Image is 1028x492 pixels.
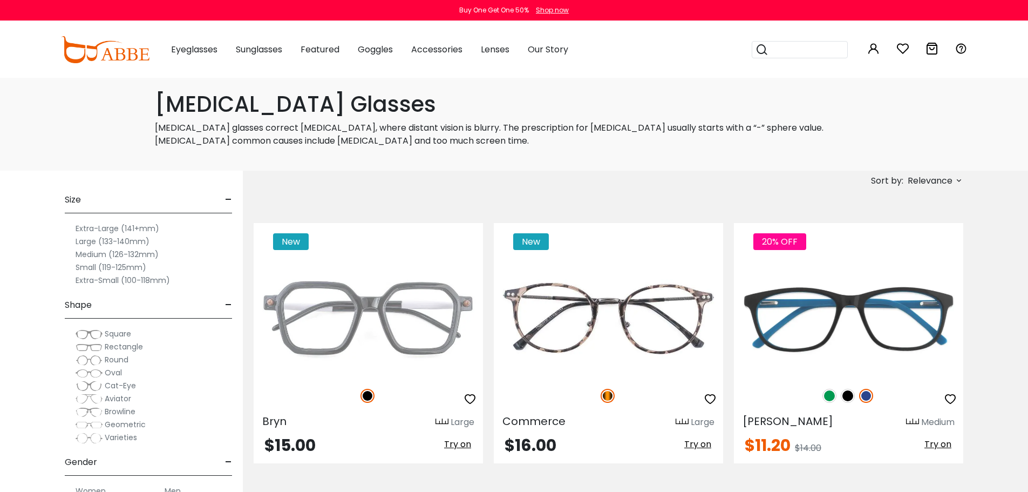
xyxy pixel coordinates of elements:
[513,233,549,250] span: New
[502,414,566,429] span: Commerce
[76,329,103,340] img: Square.png
[795,442,821,454] span: $14.00
[908,171,952,191] span: Relevance
[76,420,103,430] img: Geometric.png
[105,341,143,352] span: Rectangle
[505,434,556,457] span: $16.00
[684,438,711,450] span: Try on
[924,438,951,450] span: Try on
[530,5,569,15] a: Shop now
[859,389,873,403] img: Blue
[76,355,103,366] img: Round.png
[921,416,955,429] div: Medium
[435,418,448,426] img: size ruler
[76,381,103,392] img: Cat-Eye.png
[76,433,103,444] img: Varieties.png
[76,261,146,274] label: Small (119-125mm)
[65,449,97,475] span: Gender
[444,438,471,450] span: Try on
[822,389,836,403] img: Green
[358,43,393,56] span: Goggles
[171,43,217,56] span: Eyeglasses
[481,43,509,56] span: Lenses
[105,367,122,378] span: Oval
[451,416,474,429] div: Large
[601,389,615,403] img: Tortoise
[105,380,136,391] span: Cat-Eye
[155,122,874,147] p: [MEDICAL_DATA] glasses correct [MEDICAL_DATA], where distant vision is blurry. The prescription f...
[494,262,723,377] img: Tortoise Commerce - TR ,Adjust Nose Pads
[225,449,232,475] span: -
[105,393,131,404] span: Aviator
[743,414,833,429] span: [PERSON_NAME]
[225,292,232,318] span: -
[105,354,128,365] span: Round
[528,43,568,56] span: Our Story
[76,274,170,287] label: Extra-Small (100-118mm)
[264,434,316,457] span: $15.00
[155,91,874,117] h1: [MEDICAL_DATA] Glasses
[105,406,135,417] span: Browline
[105,419,146,430] span: Geometric
[921,437,955,451] button: Try on
[262,414,287,429] span: Bryn
[301,43,339,56] span: Featured
[76,394,103,405] img: Aviator.png
[76,248,159,261] label: Medium (126-132mm)
[676,418,689,426] img: size ruler
[273,233,309,250] span: New
[753,233,806,250] span: 20% OFF
[76,235,149,248] label: Large (133-140mm)
[65,292,92,318] span: Shape
[841,389,855,403] img: Black
[61,36,149,63] img: abbeglasses.com
[76,368,103,379] img: Oval.png
[254,262,483,377] img: Black Bryn - Acetate ,Universal Bridge Fit
[681,437,714,451] button: Try on
[236,43,282,56] span: Sunglasses
[360,389,375,403] img: Black
[691,416,714,429] div: Large
[76,222,159,235] label: Extra-Large (141+mm)
[76,342,103,353] img: Rectangle.png
[441,437,474,451] button: Try on
[65,187,81,213] span: Size
[734,262,963,377] img: Blue Machovec - Acetate ,Universal Bridge Fit
[76,407,103,417] img: Browline.png
[225,187,232,213] span: -
[105,328,131,339] span: Square
[906,418,919,426] img: size ruler
[745,434,791,457] span: $11.20
[105,432,137,443] span: Varieties
[411,43,462,56] span: Accessories
[871,174,903,187] span: Sort by:
[459,5,529,15] div: Buy One Get One 50%
[536,5,569,15] div: Shop now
